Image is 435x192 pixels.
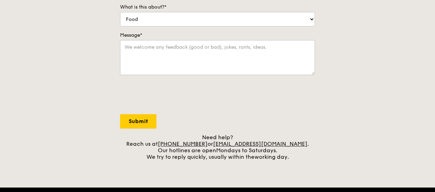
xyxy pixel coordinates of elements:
label: Message* [120,32,315,39]
a: [PHONE_NUMBER] [158,141,208,147]
span: Mondays to Saturdays. [216,147,277,154]
label: What is this about?* [120,4,315,11]
iframe: reCAPTCHA [120,82,224,109]
span: working day. [255,154,289,160]
input: Submit [120,114,156,129]
div: Need help? Reach us at or . Our hotlines are open We try to reply quickly, usually within the [120,134,315,160]
a: [EMAIL_ADDRESS][DOMAIN_NAME] [213,141,307,147]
